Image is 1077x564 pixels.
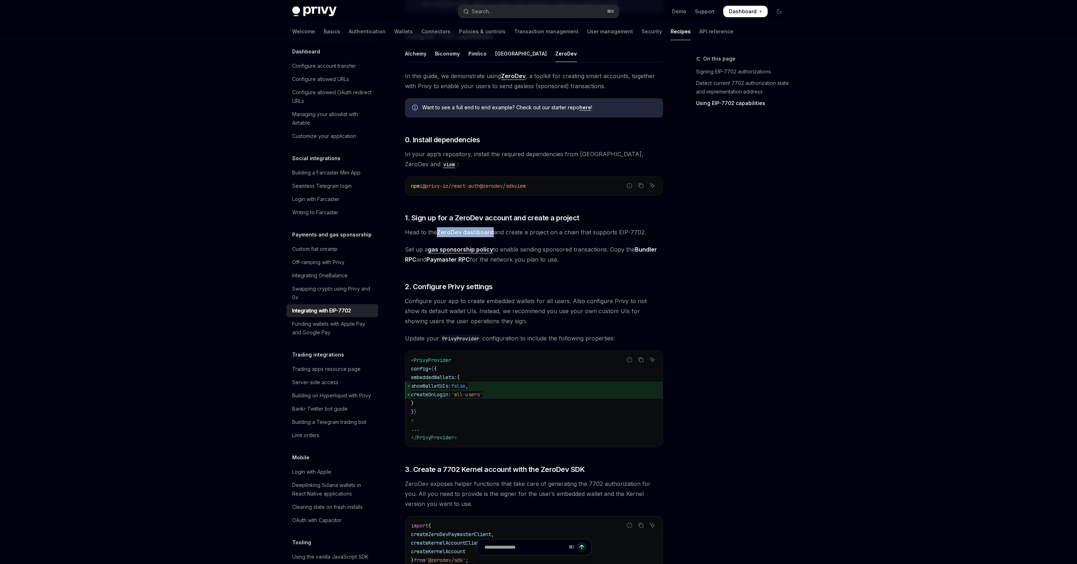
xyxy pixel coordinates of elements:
[699,23,733,40] a: API reference
[426,256,470,263] strong: Paymaster RPC
[411,408,414,415] span: }
[495,45,547,62] div: [GEOGRAPHIC_DATA]
[292,481,374,498] div: Deeplinking Solana wallets in React Native applications
[292,553,368,561] div: Using the vanilla JavaScript SDK
[672,8,686,15] a: Demo
[292,503,363,511] div: Clearing state on fresh installs
[286,304,378,317] a: Integrating with EIP-7702
[292,75,349,83] div: Configure allowed URLs
[286,256,378,269] a: Off-ramping with Privy
[292,350,344,359] h5: Trading integrations
[472,7,492,16] div: Search...
[465,383,468,389] span: ,
[468,45,487,62] div: Pimlico
[286,550,378,563] a: Using the vanilla JavaScript SDK
[636,521,646,530] button: Copy the contents from the code block
[292,23,315,40] a: Welcome
[292,418,366,426] div: Building a Telegram trading bot
[292,468,331,476] div: Login with Apple
[405,282,493,292] span: 2. Configure Privy settings
[286,282,378,304] a: Swapping crypto using Privy and 0x
[587,23,633,40] a: User management
[428,522,431,529] span: {
[428,365,431,372] span: =
[286,389,378,402] a: Building on Hyperliquid with Privy
[286,479,378,500] a: Deeplinking Solana wallets in React Native applications
[577,542,587,552] button: Send message
[411,357,414,363] span: <
[292,195,339,204] div: Login with Farcaster
[648,355,657,364] button: Ask AI
[420,183,422,189] span: i
[422,104,656,111] span: Want to see a full end to end example? Check out our starter repo !
[292,538,311,547] h5: Tooling
[440,161,458,168] code: viem
[451,391,483,398] span: 'all-users'
[405,227,663,237] span: Head to the and create a project on a chain that supports EIP-7702.
[642,23,662,40] a: Security
[286,59,378,72] a: Configure account transfer
[437,229,494,236] a: ZeroDev dashboard
[484,539,566,555] input: Ask a question...
[696,66,791,77] a: Signing EIP-7702 authorizations
[405,149,663,169] span: In your app’s repository, install the required dependencies from [GEOGRAPHIC_DATA], ZeroDev and :
[405,479,663,509] span: ZeroDev exposes helper functions that take care of generating the 7702 authorization for you. All...
[696,97,791,109] a: Using EIP-7702 capabilities
[324,23,340,40] a: Basics
[286,465,378,478] a: Login with Apple
[773,6,785,17] button: Toggle dark mode
[695,8,715,15] a: Support
[405,213,579,223] span: 1. Sign up for a ZeroDev account and create a project
[286,501,378,513] a: Clearing state on fresh installs
[286,363,378,376] a: Trading apps resource page
[723,6,768,17] a: Dashboard
[434,365,437,372] span: {
[349,23,386,40] a: Authentication
[292,154,341,163] h5: Social integrations
[292,47,320,56] h5: Dashboard
[286,86,378,107] a: Configure allowed OAuth redirect URLs
[636,355,646,364] button: Copy the contents from the code block
[286,402,378,415] a: Bankr Twitter bot guide
[411,426,420,432] span: ...
[292,182,352,190] div: Seamless Telegram login
[286,108,378,129] a: Managing your allowlist with Airtable
[286,206,378,219] a: Writing to Farcaster
[292,306,351,315] div: Integrating with EIP-7702
[579,104,591,111] a: here
[636,181,646,190] button: Copy the contents from the code block
[292,320,374,337] div: Funding wallets with Apple Pay and Google Pay
[292,245,338,253] div: Custom fiat onramp
[411,383,451,389] span: showWalletUIs:
[292,431,319,440] div: Limit orders
[286,73,378,86] a: Configure allowed URLs
[648,521,657,530] button: Ask AI
[405,135,480,145] span: 0. Install dependencies
[286,429,378,442] a: Limit orders
[412,105,419,112] svg: Info
[729,8,757,15] span: Dashboard
[292,208,338,217] div: Writing to Farcaster
[286,193,378,206] a: Login with Farcaster
[286,130,378,143] a: Customize your application
[405,464,585,474] span: 3. Create a 7702 Kernel account with the ZeroDev SDK
[671,23,691,40] a: Recipes
[457,374,460,381] span: {
[292,271,348,280] div: Integrating OneBalance
[514,183,526,189] span: viem
[292,391,371,400] div: Building on Hyperliquid with Privy
[292,110,374,127] div: Managing your allowlist with Airtable
[555,45,577,62] div: ZeroDev
[286,416,378,429] a: Building a Telegram trading bot
[454,434,457,441] span: >
[286,269,378,282] a: Integrating OneBalance
[411,391,451,398] span: createOnLogin:
[696,77,791,97] a: Detect current 7702 authorization state and implementation address
[292,62,356,70] div: Configure account transfer
[421,23,450,40] a: Connectors
[286,243,378,255] a: Custom fiat onramp
[459,23,506,40] a: Policies & controls
[394,23,413,40] a: Wallets
[411,522,428,529] span: import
